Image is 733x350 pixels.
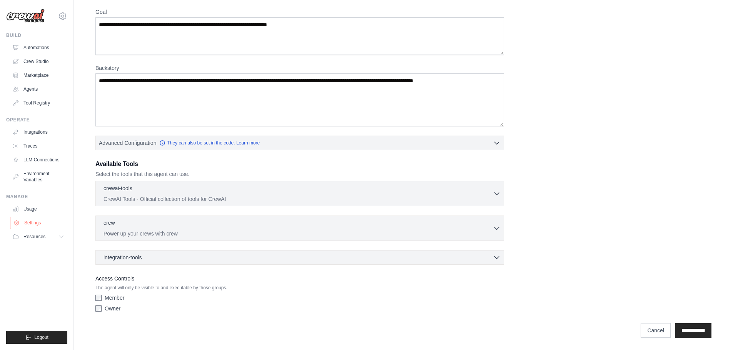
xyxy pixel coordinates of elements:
div: Build [6,32,67,38]
p: crew [104,219,115,227]
a: Marketplace [9,69,67,81]
p: CrewAI Tools - Official collection of tools for CrewAI [104,195,493,203]
div: Operate [6,117,67,123]
div: Manage [6,194,67,200]
p: The agent will only be visible to and executable by those groups. [95,285,504,291]
p: crewai-tools [104,184,132,192]
a: Crew Studio [9,55,67,68]
span: Logout [34,334,48,340]
span: Advanced Configuration [99,139,156,147]
a: Agents [9,83,67,95]
p: Select the tools that this agent can use. [95,170,504,178]
p: Power up your crews with crew [104,230,493,237]
img: Logo [6,9,45,23]
span: Resources [23,234,45,240]
a: Tool Registry [9,97,67,109]
label: Access Controls [95,274,504,283]
a: Usage [9,203,67,215]
a: Cancel [641,323,671,338]
h3: Available Tools [95,159,504,169]
a: They can also be set in the code. Learn more [159,140,260,146]
button: integration-tools [99,254,501,261]
label: Backstory [95,64,504,72]
label: Member [105,294,124,302]
a: Traces [9,140,67,152]
label: Owner [105,305,120,312]
a: LLM Connections [9,154,67,166]
a: Settings [10,217,68,229]
button: Logout [6,331,67,344]
span: integration-tools [104,254,142,261]
button: Advanced Configuration They can also be set in the code. Learn more [96,136,504,150]
a: Integrations [9,126,67,138]
button: crewai-tools CrewAI Tools - Official collection of tools for CrewAI [99,184,501,203]
label: Goal [95,8,504,16]
a: Environment Variables [9,168,67,186]
button: crew Power up your crews with crew [99,219,501,237]
button: Resources [9,231,67,243]
a: Automations [9,41,67,54]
